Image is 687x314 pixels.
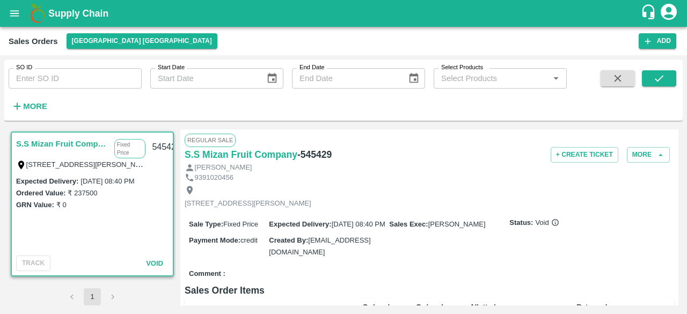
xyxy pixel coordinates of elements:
[549,71,563,85] button: Open
[23,102,47,111] strong: More
[9,34,58,48] div: Sales Orders
[437,71,546,85] input: Select Products
[185,147,297,162] a: S.S Mizan Fruit Company
[269,236,308,244] label: Created By :
[332,220,385,228] span: [DATE] 08:40 PM
[48,8,108,19] b: Supply Chain
[81,177,134,185] label: [DATE] 08:40 PM
[9,68,142,89] input: Enter SO ID
[67,33,217,49] button: Select DC
[404,68,424,89] button: Choose date
[185,199,311,209] p: [STREET_ADDRESS][PERSON_NAME]
[68,189,97,197] label: ₹ 237500
[62,288,123,305] nav: pagination navigation
[185,283,674,298] h6: Sales Order Items
[185,134,236,147] span: Regular Sale
[297,147,332,162] h6: - 545429
[27,3,48,24] img: logo
[26,160,153,169] label: [STREET_ADDRESS][PERSON_NAME]
[9,97,50,115] button: More
[389,220,428,228] label: Sales Exec :
[223,220,258,228] span: Fixed Price
[16,189,65,197] label: Ordered Value:
[269,236,370,256] span: [EMAIL_ADDRESS][DOMAIN_NAME]
[158,63,185,72] label: Start Date
[262,68,282,89] button: Choose date
[441,63,483,72] label: Select Products
[428,220,486,228] span: [PERSON_NAME]
[195,173,233,183] p: 9391020456
[189,236,240,244] label: Payment Mode :
[195,163,252,173] p: [PERSON_NAME]
[146,259,163,267] span: Void
[627,147,670,163] button: More
[292,68,399,89] input: End Date
[150,68,258,89] input: Start Date
[240,236,258,244] span: credit
[16,177,78,185] label: Expected Delivery :
[535,218,559,228] span: Void
[640,4,659,23] div: customer-support
[16,201,54,209] label: GRN Value:
[2,1,27,26] button: open drawer
[145,135,187,160] div: 545429
[551,147,618,163] button: + Create Ticket
[299,63,324,72] label: End Date
[193,304,220,312] b: Product
[189,269,225,279] label: Comment :
[48,6,640,21] a: Supply Chain
[114,139,146,158] p: Fixed Price
[189,220,223,228] label: Sale Type :
[269,220,331,228] label: Expected Delivery :
[16,137,109,151] a: S.S Mizan Fruit Company
[659,2,678,25] div: account of current user
[16,63,32,72] label: SO ID
[639,33,676,49] button: Add
[56,201,67,209] label: ₹ 0
[509,218,533,228] label: Status:
[84,288,101,305] button: page 1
